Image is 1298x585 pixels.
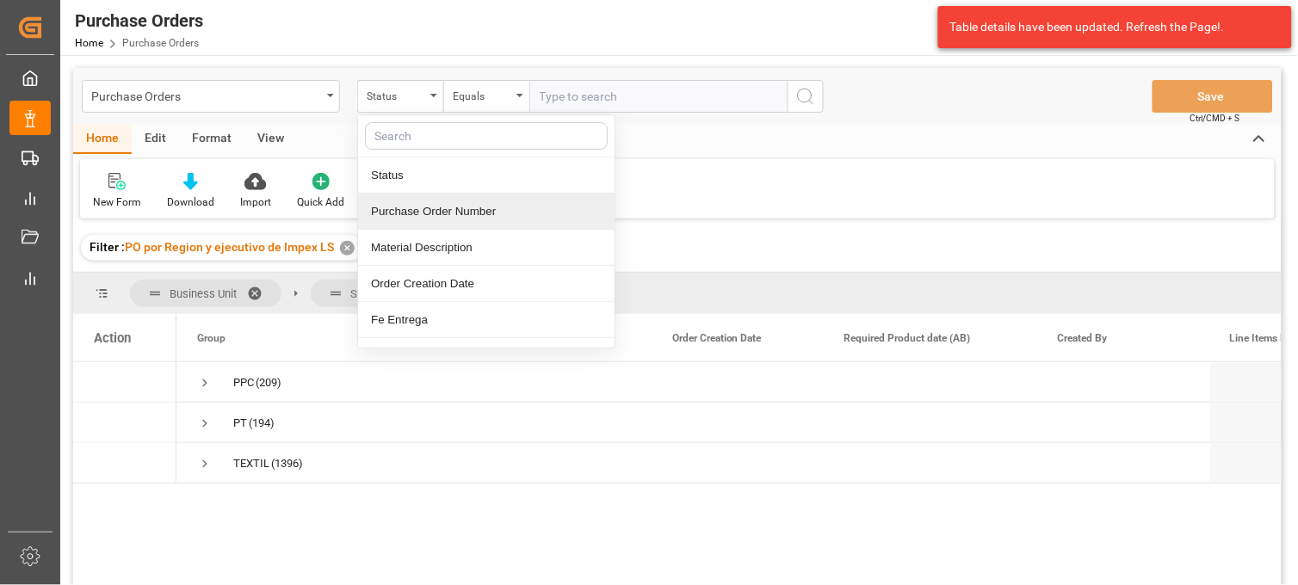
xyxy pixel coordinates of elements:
[170,287,237,300] span: Business Unit
[94,330,131,346] div: Action
[73,362,176,403] div: Press SPACE to select this row.
[340,241,355,256] div: ✕
[1153,80,1273,113] button: Save
[249,403,275,443] span: (194)
[297,194,344,210] div: Quick Add
[672,332,762,344] span: Order Creation Date
[233,363,254,403] div: PPC
[453,84,511,104] div: Equals
[358,194,615,230] div: Purchase Order Number
[73,403,176,443] div: Press SPACE to select this row.
[357,80,443,113] button: close menu
[358,302,615,338] div: Fe Entrega
[1190,112,1240,125] span: Ctrl/CMD + S
[358,157,615,194] div: Status
[950,18,1267,36] div: Table details have been updated. Refresh the Page!.
[233,444,269,483] div: TEXTIL
[358,338,615,374] div: Required Product date (AB)
[73,443,176,483] div: Press SPACE to select this row.
[788,80,824,113] button: search button
[350,287,382,300] span: Status
[197,332,226,344] span: Group
[125,240,334,254] span: PO por Region y ejecutivo de Impex LS
[90,240,125,254] span: Filter :
[365,122,608,150] input: Search
[233,403,247,443] div: PT
[1058,332,1108,344] span: Created By
[358,266,615,302] div: Order Creation Date
[75,37,103,49] a: Home
[529,80,788,113] input: Type to search
[73,125,132,154] div: Home
[179,125,244,154] div: Format
[443,80,529,113] button: open menu
[91,84,321,106] div: Purchase Orders
[75,8,203,34] div: Purchase Orders
[132,125,179,154] div: Edit
[358,230,615,266] div: Material Description
[82,80,340,113] button: open menu
[93,194,141,210] div: New Form
[844,332,971,344] span: Required Product date (AB)
[256,363,281,403] span: (209)
[271,444,303,483] span: (1396)
[244,125,297,154] div: View
[367,84,425,104] div: Status
[240,194,271,210] div: Import
[167,194,214,210] div: Download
